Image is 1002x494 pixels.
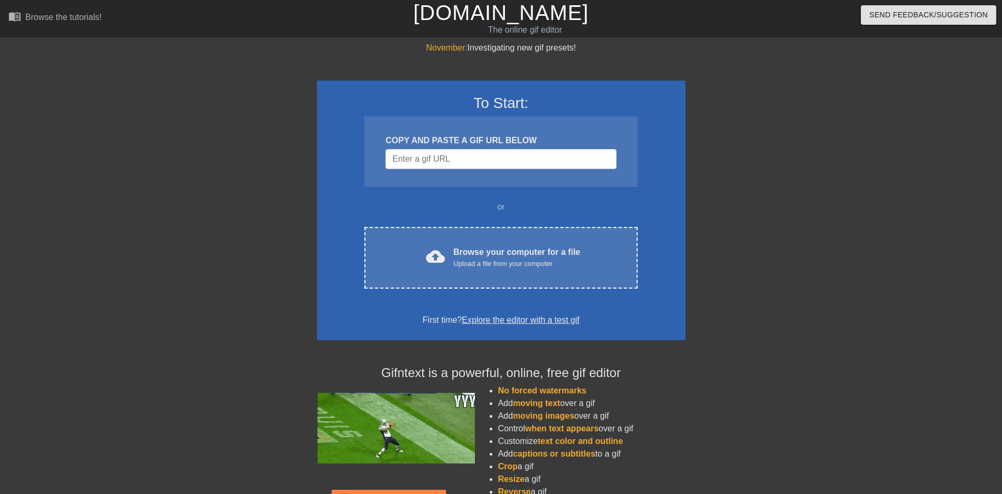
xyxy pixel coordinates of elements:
[462,315,579,324] a: Explore the editor with a test gif
[498,422,686,435] li: Control over a gif
[498,475,525,483] span: Resize
[453,246,580,269] div: Browse your computer for a file
[317,42,686,54] div: Investigating new gif presets!
[426,43,467,52] span: November:
[513,449,595,458] span: captions or subtitles
[453,259,580,269] div: Upload a file from your computer
[498,397,686,410] li: Add over a gif
[8,10,102,26] a: Browse the tutorials!
[385,134,616,147] div: COPY AND PASTE A GIF URL BELOW
[344,201,658,213] div: or
[498,462,518,471] span: Crop
[498,410,686,422] li: Add over a gif
[426,247,445,266] span: cloud_upload
[498,448,686,460] li: Add to a gif
[339,24,710,36] div: The online gif editor
[513,411,574,420] span: moving images
[385,149,616,169] input: Username
[513,399,560,408] span: moving text
[869,8,988,22] span: Send Feedback/Suggestion
[538,437,623,446] span: text color and outline
[498,435,686,448] li: Customize
[498,460,686,473] li: a gif
[8,10,21,23] span: menu_book
[331,94,672,112] h3: To Start:
[317,365,686,381] h4: Gifntext is a powerful, online, free gif editor
[525,424,599,433] span: when text appears
[331,314,672,327] div: First time?
[413,1,589,24] a: [DOMAIN_NAME]
[498,386,587,395] span: No forced watermarks
[861,5,996,25] button: Send Feedback/Suggestion
[317,393,475,463] img: football_small.gif
[25,13,102,22] div: Browse the tutorials!
[498,473,686,486] li: a gif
